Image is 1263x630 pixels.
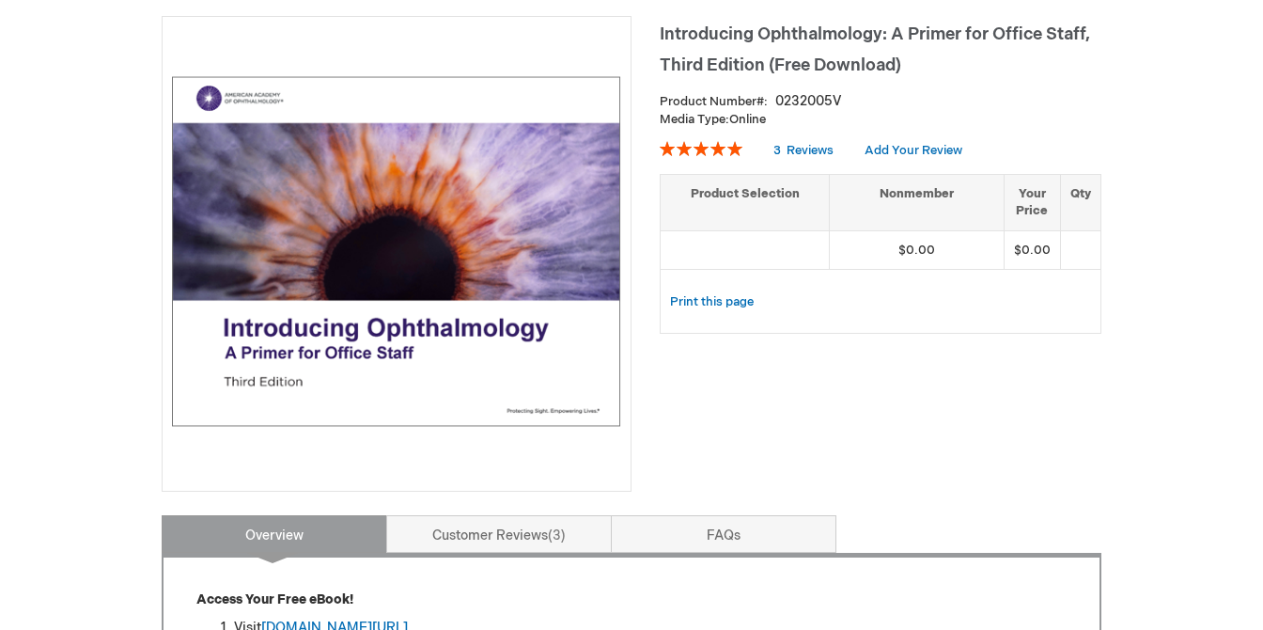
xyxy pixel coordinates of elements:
th: Qty [1060,174,1100,230]
a: Add Your Review [865,143,962,158]
th: Product Selection [661,174,830,230]
a: FAQs [611,515,836,553]
span: 3 [548,528,566,543]
a: Customer Reviews3 [386,515,612,553]
strong: Media Type: [660,112,729,127]
th: Your Price [1004,174,1060,230]
div: 100% [660,141,742,156]
span: 3 [773,143,781,158]
strong: Product Number [660,94,768,109]
strong: Access Your Free eBook! [196,591,353,607]
img: Introducing Ophthalmology: A Primer for Office Staff, Third Edition (Free Download) [172,26,621,476]
a: Print this page [670,291,754,314]
th: Nonmember [830,174,1005,230]
a: Overview [162,515,387,553]
span: Reviews [787,143,834,158]
p: Online [660,111,1101,129]
a: 3 Reviews [773,143,836,158]
td: $0.00 [830,230,1005,270]
span: Introducing Ophthalmology: A Primer for Office Staff, Third Edition (Free Download) [660,24,1090,75]
div: 0232005V [775,92,841,111]
td: $0.00 [1004,230,1060,270]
